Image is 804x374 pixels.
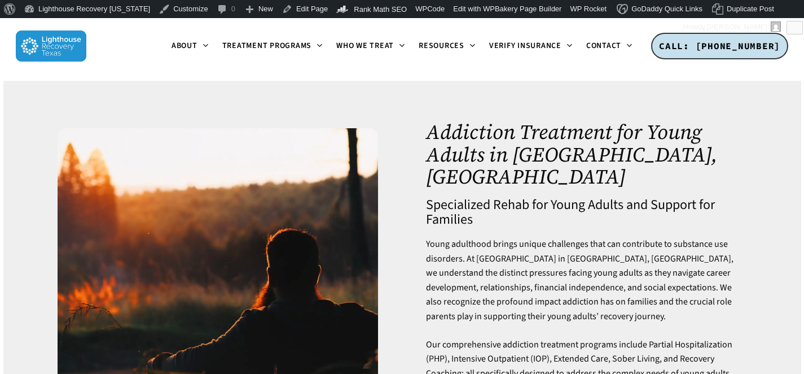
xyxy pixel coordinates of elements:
span: Rank Math SEO [354,5,407,14]
a: Who We Treat [329,42,412,51]
a: CALL: [PHONE_NUMBER] [651,33,788,60]
img: Lighthouse Recovery Texas [16,31,86,62]
a: Contact [579,42,639,51]
span: CALL: [PHONE_NUMBER] [659,40,780,51]
a: About [165,42,216,51]
span: Who We Treat [336,40,394,51]
a: Resources [412,42,482,51]
a: Verify Insurance [482,42,579,51]
span: About [172,40,197,51]
span: Resources [419,40,464,51]
span: Verify Insurance [489,40,561,51]
a: Howdy, [679,18,785,36]
span: [PERSON_NAME] [707,23,767,31]
span: Contact [586,40,621,51]
span: Treatment Programs [222,40,312,51]
h4: Specialized Rehab for Young Adults and Support for Families [426,198,746,227]
h1: Addiction Treatment for Young Adults in [GEOGRAPHIC_DATA], [GEOGRAPHIC_DATA] [426,121,746,188]
a: Treatment Programs [216,42,330,51]
span: Young adulthood brings unique challenges that can contribute to substance use disorders. At [GEOG... [426,238,733,323]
